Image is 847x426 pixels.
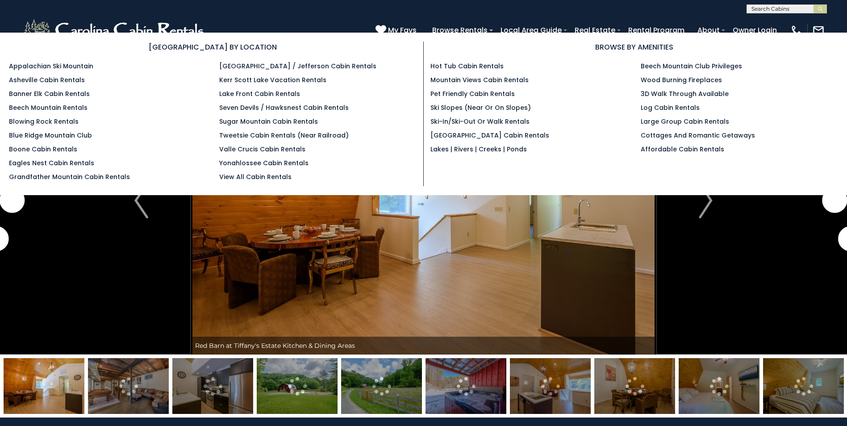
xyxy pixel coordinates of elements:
[641,117,729,126] a: Large Group Cabin Rentals
[9,103,88,112] a: Beech Mountain Rentals
[641,103,700,112] a: Log Cabin Rentals
[9,75,85,84] a: Asheville Cabin Rentals
[219,117,318,126] a: Sugar Mountain Cabin Rentals
[9,131,92,140] a: Blue Ridge Mountain Club
[656,46,755,355] button: Next
[22,17,208,44] img: White-1-2.png
[699,183,712,218] img: arrow
[641,89,729,98] a: 3D Walk Through Available
[428,22,492,38] a: Browse Rentals
[134,183,148,218] img: arrow
[388,25,417,36] span: My Favs
[641,62,742,71] a: Beech Mountain Club Privileges
[88,358,169,414] img: 163263166
[426,358,506,414] img: 163263167
[763,358,844,414] img: 163263157
[812,24,825,37] img: mail-regular-white.png
[4,358,84,414] img: 163263139
[219,89,300,98] a: Lake Front Cabin Rentals
[693,22,724,38] a: About
[430,75,529,84] a: Mountain Views Cabin Rentals
[430,131,549,140] a: [GEOGRAPHIC_DATA] Cabin Rentals
[430,42,839,53] h3: BROWSE BY AMENITIES
[9,172,130,181] a: Grandfather Mountain Cabin Rentals
[9,117,79,126] a: Blowing Rock Rentals
[430,145,527,154] a: Lakes | Rivers | Creeks | Ponds
[9,159,94,167] a: Eagles Nest Cabin Rentals
[9,145,77,154] a: Boone Cabin Rentals
[341,358,422,414] img: 163263148
[219,131,349,140] a: Tweetsie Cabin Rentals (Near Railroad)
[219,75,326,84] a: Kerr Scott Lake Vacation Rentals
[430,103,531,112] a: Ski Slopes (Near or On Slopes)
[376,25,419,36] a: My Favs
[594,358,675,414] img: 163263136
[92,46,190,355] button: Previous
[430,62,504,71] a: Hot Tub Cabin Rentals
[219,172,292,181] a: View All Cabin Rentals
[641,145,724,154] a: Affordable Cabin Rentals
[219,145,305,154] a: Valle Crucis Cabin Rentals
[430,117,530,126] a: Ski-in/Ski-Out or Walk Rentals
[219,62,376,71] a: [GEOGRAPHIC_DATA] / Jefferson Cabin Rentals
[641,131,755,140] a: Cottages and Romantic Getaways
[641,75,722,84] a: Wood Burning Fireplaces
[219,103,349,112] a: Seven Devils / Hawksnest Cabin Rentals
[219,159,309,167] a: Yonahlossee Cabin Rentals
[9,89,90,98] a: Banner Elk Cabin Rentals
[191,337,656,355] div: Red Barn at Tiffany's Estate Kitchen & Dining Areas
[430,89,515,98] a: Pet Friendly Cabin Rentals
[496,22,566,38] a: Local Area Guide
[510,358,591,414] img: 163263135
[172,358,253,414] img: 163263150
[9,62,93,71] a: Appalachian Ski Mountain
[679,358,759,414] img: 163263156
[624,22,689,38] a: Rental Program
[570,22,620,38] a: Real Estate
[257,358,338,414] img: 163263171
[790,24,803,37] img: phone-regular-white.png
[728,22,781,38] a: Owner Login
[9,42,417,53] h3: [GEOGRAPHIC_DATA] BY LOCATION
